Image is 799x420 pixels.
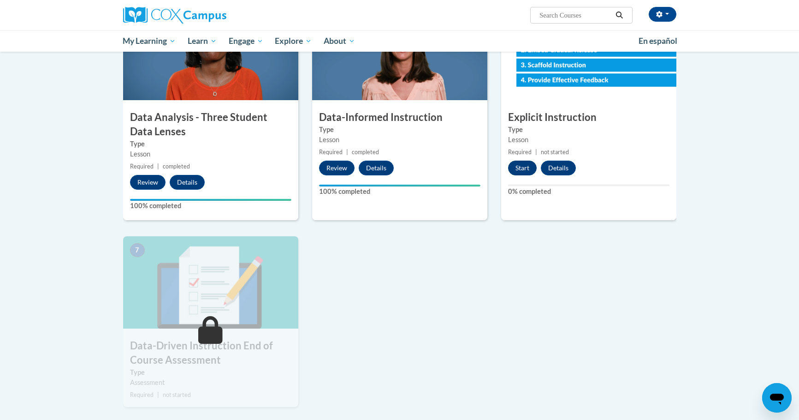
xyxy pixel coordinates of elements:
a: My Learning [117,30,182,52]
span: Required [130,391,154,398]
span: Required [508,149,532,156]
span: Learn [188,36,217,47]
button: Details [541,161,576,175]
img: Course Image [123,8,298,100]
label: 100% completed [130,201,291,211]
span: En español [639,36,677,46]
span: Explore [275,36,312,47]
button: Account Settings [649,7,676,22]
span: | [157,391,159,398]
a: About [318,30,361,52]
img: Course Image [123,236,298,329]
a: Cox Campus [123,7,298,24]
button: Details [170,175,205,190]
div: Lesson [130,149,291,159]
div: Your progress [130,199,291,201]
span: completed [163,163,190,170]
span: About [324,36,355,47]
div: Your progress [319,185,480,186]
label: 100% completed [319,186,480,197]
div: Assessment [130,378,291,388]
input: Search Courses [539,10,612,21]
label: 0% completed [508,186,669,197]
button: Start [508,161,537,175]
button: Review [319,161,355,175]
span: Required [319,149,343,156]
a: Learn [182,30,223,52]
div: Main menu [109,30,690,52]
a: Explore [269,30,318,52]
span: completed [352,149,379,156]
span: not started [541,149,569,156]
span: not started [163,391,191,398]
img: Course Image [312,8,487,100]
h3: Data-Driven Instruction End of Course Assessment [123,339,298,367]
div: Lesson [319,135,480,145]
span: | [535,149,537,156]
h3: Data-Informed Instruction [312,110,487,125]
a: En español [633,31,683,51]
h3: Explicit Instruction [501,110,676,125]
img: Course Image [501,8,676,100]
a: Engage [223,30,269,52]
iframe: Button to launch messaging window [762,383,792,413]
span: My Learning [123,36,176,47]
button: Search [612,10,626,21]
span: | [346,149,348,156]
img: Cox Campus [123,7,226,24]
button: Details [359,161,394,175]
span: 7 [130,243,145,257]
span: | [157,163,159,170]
label: Type [130,139,291,149]
h3: Data Analysis - Three Student Data Lenses [123,110,298,139]
label: Type [508,125,669,135]
button: Review [130,175,166,190]
div: Lesson [508,135,669,145]
span: Required [130,163,154,170]
label: Type [319,125,480,135]
span: Engage [229,36,263,47]
label: Type [130,367,291,378]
